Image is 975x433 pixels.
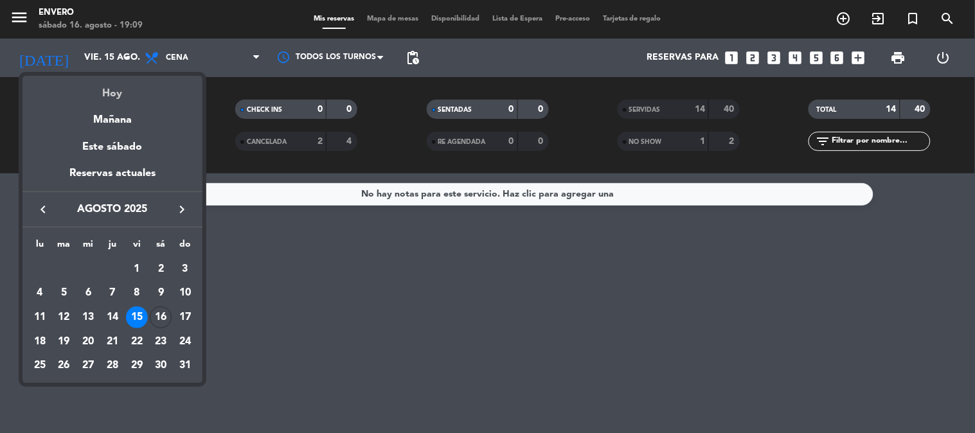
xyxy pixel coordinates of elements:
[174,258,196,280] div: 3
[174,331,196,353] div: 24
[102,355,123,376] div: 28
[126,331,148,353] div: 22
[149,281,174,305] td: 9 de agosto de 2025
[53,331,75,353] div: 19
[77,355,99,376] div: 27
[52,330,76,354] td: 19 de agosto de 2025
[150,282,172,304] div: 9
[174,355,196,376] div: 31
[173,257,197,281] td: 3 de agosto de 2025
[173,305,197,330] td: 17 de agosto de 2025
[125,353,149,378] td: 29 de agosto de 2025
[22,76,202,102] div: Hoy
[149,237,174,257] th: sábado
[28,257,125,281] td: AGO.
[149,257,174,281] td: 2 de agosto de 2025
[100,330,125,354] td: 21 de agosto de 2025
[76,353,100,378] td: 27 de agosto de 2025
[28,237,52,257] th: lunes
[125,257,149,281] td: 1 de agosto de 2025
[28,305,52,330] td: 11 de agosto de 2025
[76,237,100,257] th: miércoles
[28,353,52,378] td: 25 de agosto de 2025
[29,306,51,328] div: 11
[77,282,99,304] div: 6
[170,201,193,218] button: keyboard_arrow_right
[76,281,100,305] td: 6 de agosto de 2025
[53,355,75,376] div: 26
[77,306,99,328] div: 13
[173,353,197,378] td: 31 de agosto de 2025
[102,306,123,328] div: 14
[126,355,148,376] div: 29
[53,282,75,304] div: 5
[76,330,100,354] td: 20 de agosto de 2025
[29,282,51,304] div: 4
[125,330,149,354] td: 22 de agosto de 2025
[174,202,190,217] i: keyboard_arrow_right
[100,237,125,257] th: jueves
[100,281,125,305] td: 7 de agosto de 2025
[173,330,197,354] td: 24 de agosto de 2025
[150,331,172,353] div: 23
[150,258,172,280] div: 2
[52,237,76,257] th: martes
[149,330,174,354] td: 23 de agosto de 2025
[22,165,202,191] div: Reservas actuales
[102,331,123,353] div: 21
[28,281,52,305] td: 4 de agosto de 2025
[173,237,197,257] th: domingo
[125,281,149,305] td: 8 de agosto de 2025
[150,355,172,376] div: 30
[100,353,125,378] td: 28 de agosto de 2025
[149,353,174,378] td: 30 de agosto de 2025
[31,201,55,218] button: keyboard_arrow_left
[53,306,75,328] div: 12
[52,281,76,305] td: 5 de agosto de 2025
[125,305,149,330] td: 15 de agosto de 2025
[150,306,172,328] div: 16
[100,305,125,330] td: 14 de agosto de 2025
[22,129,202,165] div: Este sábado
[102,282,123,304] div: 7
[35,202,51,217] i: keyboard_arrow_left
[126,282,148,304] div: 8
[174,306,196,328] div: 17
[76,305,100,330] td: 13 de agosto de 2025
[149,305,174,330] td: 16 de agosto de 2025
[174,282,196,304] div: 10
[126,306,148,328] div: 15
[29,355,51,376] div: 25
[77,331,99,353] div: 20
[22,102,202,128] div: Mañana
[28,330,52,354] td: 18 de agosto de 2025
[29,331,51,353] div: 18
[173,281,197,305] td: 10 de agosto de 2025
[52,353,76,378] td: 26 de agosto de 2025
[52,305,76,330] td: 12 de agosto de 2025
[125,237,149,257] th: viernes
[126,258,148,280] div: 1
[55,201,170,218] span: agosto 2025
